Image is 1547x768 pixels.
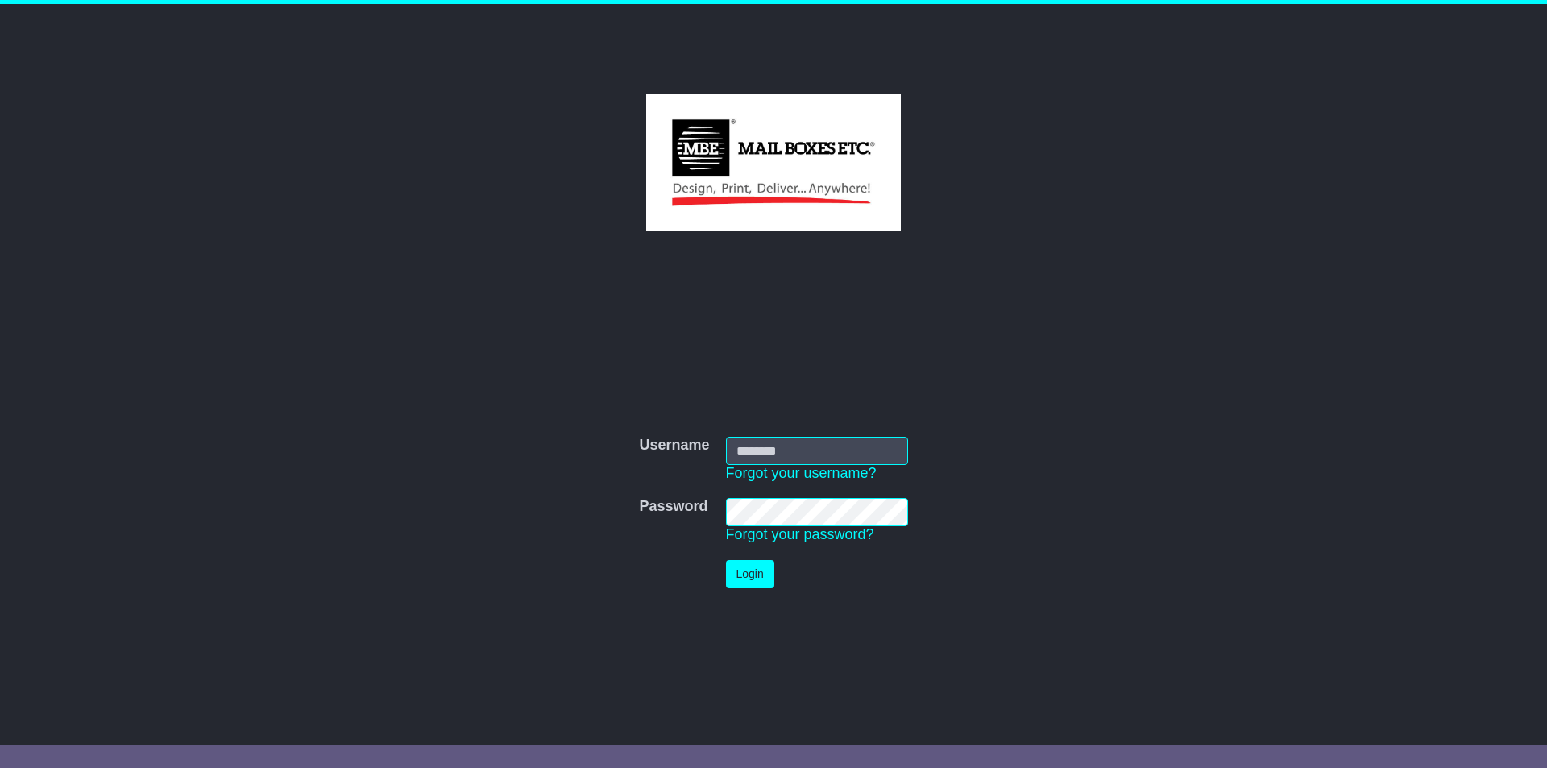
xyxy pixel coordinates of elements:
[726,560,774,588] button: Login
[726,526,874,542] a: Forgot your password?
[726,465,877,481] a: Forgot your username?
[646,94,900,231] img: MBE Macquarie Park
[639,437,709,455] label: Username
[639,498,707,516] label: Password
